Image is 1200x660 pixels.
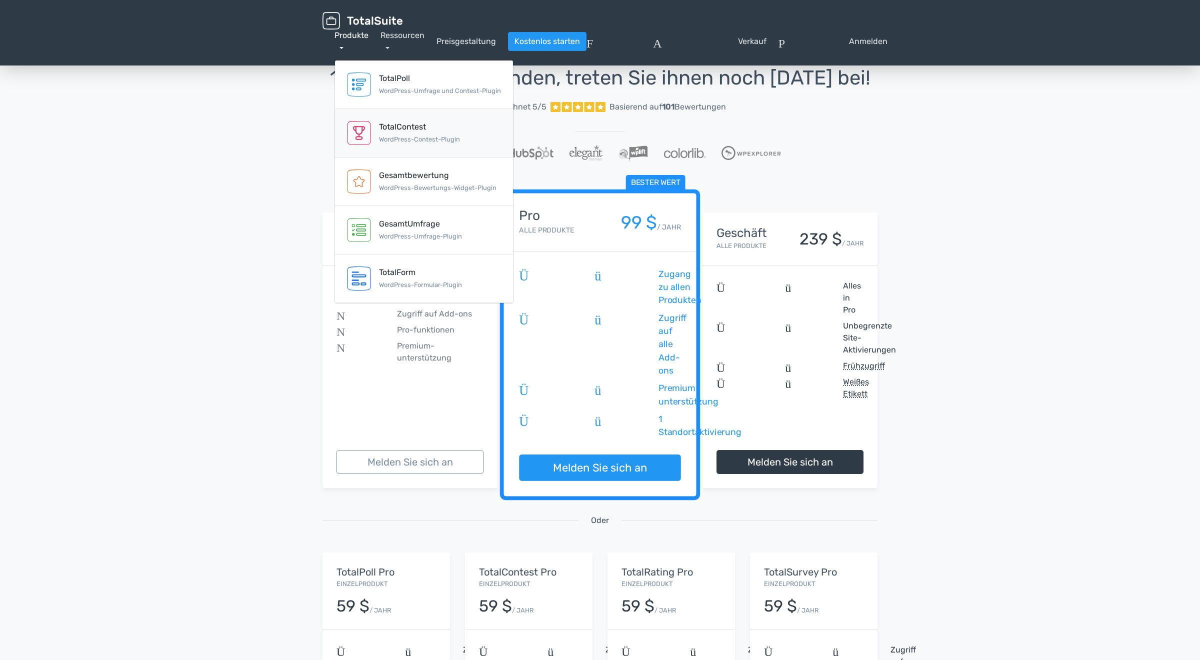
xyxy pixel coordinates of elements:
img: TotalContest [347,121,371,145]
span: Pro-funktionen [397,324,454,336]
span: Person [778,35,845,47]
abbr: Frühzugriff [843,360,885,372]
div: TotalForm [379,266,462,278]
a: Melden Sie sich an [336,450,483,474]
small: WordPress-Umfrage-Plugin [379,232,462,240]
span: Überprüfung [519,413,654,439]
h5: TotalContest Pro [479,566,578,577]
span: Nahem [336,324,393,336]
small: WordPress-Umfrage und Contest-Plugin [379,87,501,94]
span: Überprüfung [716,320,839,356]
h4: Geschäft [716,226,766,239]
div: 99 $ [621,213,657,232]
span: Bester Wert [626,175,685,190]
img: TotalRating [347,169,371,193]
span: Oder [591,514,609,526]
small: / JAHR [369,605,391,615]
a: Kostenlos starten [508,32,586,51]
small: / JAHR [797,605,818,615]
span: Überprüfung [519,382,654,408]
small: / JAHR [654,605,676,615]
img: TotalPoll [347,72,371,96]
small: / JAHR [512,605,533,615]
a: Ressourcen [380,30,424,52]
small: WordPress-Bewertungs-Widget-Plugin [379,184,496,191]
span: Nahem [336,308,393,320]
img: Colorlib [664,148,705,158]
span: Überprüfung [716,376,839,400]
span: Premium-unterstützung [658,382,718,408]
a: Melden Sie sich an [716,450,863,474]
img: WPLift [618,145,648,160]
img: WPExplorer [721,146,781,160]
a: PersonAnmelden [778,35,887,47]
small: Einzelprodukt [479,580,530,587]
h5: TotalSurvey Pro [764,566,863,577]
span: Zugang zu allen Produkten [658,267,701,307]
img: TotalSurvey [347,218,371,242]
span: Überprüfung [716,360,839,372]
img: Hubspot [508,146,553,159]
span: Überprüfung [519,311,654,377]
a: Ausgezeichnet 5/5 Basierend auf101Bewertungen [322,97,877,117]
h4: Pro [519,208,574,223]
div: 59 $ [764,597,797,615]
a: Preisgestaltung [436,35,496,47]
div: TotalPoll [379,72,501,84]
small: Einzelprodukt [336,580,387,587]
a: TotalPoll WordPress-Umfrage und Contest-Plugin [335,60,513,109]
span: Premium-unterstützung [397,340,483,364]
h1: 13.945 Glücklich Kunden, treten Sie ihnen noch [DATE] bei! [322,67,877,89]
small: WordPress-Contest-Plugin [379,135,460,143]
strong: 101 [662,102,674,111]
div: 59 $ [336,597,369,615]
small: Alle Produkte [519,226,574,234]
span: Frage_Antwort [586,35,734,47]
span: Nahem [336,340,393,364]
div: 59 $ [479,597,512,615]
small: Einzelprodukt [764,580,815,587]
span: 1 Standortaktivierung [658,413,741,439]
div: 239 $ [799,230,842,248]
h5: TotalPoll Pro [336,566,436,577]
img: TotalForm [347,266,371,290]
img: TotalSuite for WordPress [322,12,402,29]
small: WordPress-Formular-Plugin [379,281,462,288]
div: GesamtUmfrage [379,218,462,230]
small: / JAHR [657,221,680,232]
a: Frage_AntwortVerkauf [586,35,766,47]
a: TotalContest WordPress-Contest-Plugin [335,109,513,157]
a: Melden Sie sich an [519,454,680,481]
div: Gesamtbewertung [379,169,496,181]
div: Basierend auf Bewertungen [609,101,726,113]
span: Zugriff auf alle Add-ons [658,311,686,377]
img: ElegantThemes [569,145,602,160]
div: 59 $ [621,597,654,615]
span: Überprüfung [519,267,654,307]
small: / JAHR [842,238,863,248]
a: TotalForm WordPress-Formular-Plugin [335,254,513,303]
a: Produkte [334,30,368,52]
span: Alles in Pro [843,280,863,316]
abbr: Weißes Etikett [843,376,869,400]
span: Überprüfung [716,280,839,316]
a: GesamtUmfrage WordPress-Umfrage-Plugin [335,206,513,254]
h5: TotalRating Pro [621,566,721,577]
span: Unbegrenzte Site-Aktivierungen [843,320,896,356]
div: TotalContest [379,121,460,133]
small: Alle Produkte [716,242,766,249]
small: Einzelprodukt [621,580,672,587]
a: Gesamtbewertung WordPress-Bewertungs-Widget-Plugin [335,157,513,206]
span: Zugriff auf Add-ons [397,308,472,320]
